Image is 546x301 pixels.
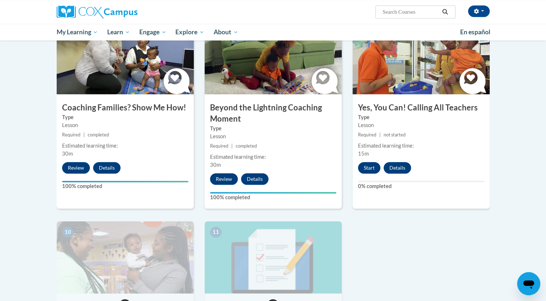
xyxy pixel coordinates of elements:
[135,24,171,40] a: Engage
[358,121,484,129] div: Lesson
[210,153,336,161] div: Estimated learning time:
[62,162,90,174] button: Review
[353,22,490,94] img: Course Image
[107,28,130,36] span: Learn
[46,24,501,40] div: Main menu
[93,162,121,174] button: Details
[384,132,406,138] span: not started
[62,227,74,237] span: 10
[210,143,228,149] span: Required
[241,173,268,185] button: Details
[62,182,188,190] label: 100% completed
[210,227,222,237] span: 11
[88,132,109,138] span: completed
[210,162,221,168] span: 30m
[384,162,411,174] button: Details
[358,150,369,157] span: 15m
[205,22,342,94] img: Course Image
[52,24,103,40] a: My Learning
[210,132,336,140] div: Lesson
[358,182,484,190] label: 0% completed
[455,25,495,40] a: En español
[358,162,380,174] button: Start
[57,102,194,113] h3: Coaching Families? Show Me How!
[214,28,238,36] span: About
[57,221,194,293] img: Course Image
[353,102,490,113] h3: Yes, You Can! Calling All Teachers
[57,5,137,18] img: Cox Campus
[210,173,238,185] button: Review
[62,113,188,121] label: Type
[358,142,484,150] div: Estimated learning time:
[175,28,204,36] span: Explore
[382,8,440,16] input: Search Courses
[139,28,166,36] span: Engage
[468,5,490,17] button: Account Settings
[231,143,233,149] span: |
[517,272,540,295] iframe: Button to launch messaging window
[210,192,336,193] div: Your progress
[210,125,336,132] label: Type
[209,24,243,40] a: About
[62,142,188,150] div: Estimated learning time:
[62,132,80,138] span: Required
[236,143,257,149] span: completed
[171,24,209,40] a: Explore
[57,5,194,18] a: Cox Campus
[62,150,73,157] span: 30m
[62,121,188,129] div: Lesson
[57,22,194,94] img: Course Image
[358,113,484,121] label: Type
[440,8,450,16] button: Search
[358,132,376,138] span: Required
[210,193,336,201] label: 100% completed
[83,132,85,138] span: |
[205,221,342,293] img: Course Image
[205,102,342,125] h3: Beyond the Lightning Coaching Moment
[460,28,490,36] span: En español
[56,28,98,36] span: My Learning
[62,181,188,182] div: Your progress
[379,132,381,138] span: |
[102,24,135,40] a: Learn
